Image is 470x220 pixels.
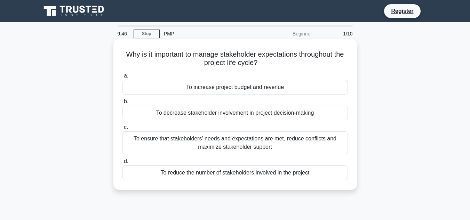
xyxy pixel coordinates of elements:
[134,30,160,38] a: Stop
[122,106,348,120] div: To decrease stakeholder involvement in project decision-making
[316,27,357,41] div: 1/10
[122,80,348,95] div: To increase project budget and revenue
[124,124,128,130] span: c.
[122,131,348,154] div: To ensure that stakeholders' needs and expectations are met, reduce conflicts and maximize stakeh...
[124,158,128,164] span: d.
[160,27,255,41] div: PMP
[255,27,316,41] div: Beginner
[122,50,349,67] h5: Why is it important to manage stakeholder expectations throughout the project life cycle?
[124,98,128,104] span: b.
[113,27,134,41] div: 9:46
[387,7,417,15] a: Register
[122,165,348,180] div: To reduce the number of stakeholders involved in the project
[124,73,128,79] span: a.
